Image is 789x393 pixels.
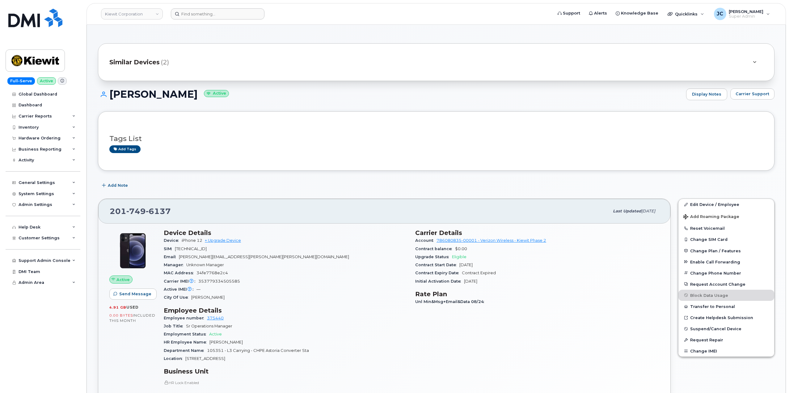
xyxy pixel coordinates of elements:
h3: Device Details [164,229,408,237]
a: 786080835-00001 - Verizon Wireless - Kiewit Phase 2 [437,238,546,243]
span: Device [164,238,182,243]
span: Sr Operations Manager [186,324,232,328]
h3: Business Unit [164,368,408,375]
span: 201 [110,207,171,216]
span: Unl Min&Msg+Email&Data 08/24 [415,299,487,304]
a: + Upgrade Device [205,238,241,243]
span: Change Plan / Features [690,248,741,253]
a: Add tags [109,145,141,153]
button: Change IMEI [678,345,774,357]
span: Email [164,254,179,259]
span: Active [116,277,130,283]
span: Active [209,332,222,336]
span: Last updated [613,209,641,213]
button: Suspend/Cancel Device [678,323,774,334]
span: used [126,305,139,310]
span: Employment Status [164,332,209,336]
span: [PERSON_NAME] [191,295,225,300]
button: Change SIM Card [678,234,774,245]
span: Send Message [119,291,151,297]
h3: Rate Plan [415,290,659,298]
button: Send Message [109,288,157,300]
img: iPhone_12.jpg [114,232,151,269]
span: Unknown Manager [186,263,224,267]
span: [DATE] [464,279,477,284]
span: MAC Address [164,271,196,275]
span: Contract Expired [462,271,496,275]
span: 749 [126,207,146,216]
span: 34fe7768e2c4 [196,271,228,275]
button: Enable Call Forwarding [678,256,774,267]
span: Location [164,356,185,361]
span: [PERSON_NAME] [209,340,243,344]
span: [DATE] [641,209,655,213]
button: Change Plan / Features [678,245,774,256]
span: [PERSON_NAME][EMAIL_ADDRESS][PERSON_NAME][PERSON_NAME][DOMAIN_NAME] [179,254,349,259]
span: Contract Expiry Date [415,271,462,275]
small: Active [204,90,229,97]
a: Display Notes [686,88,727,100]
span: HR Employee Name [164,340,209,344]
span: 4.91 GB [109,305,126,310]
p: HR Lock Enabled [164,380,408,385]
span: 6137 [146,207,171,216]
span: Suspend/Cancel Device [690,327,741,331]
span: Upgrade Status [415,254,452,259]
h3: Tags List [109,135,763,143]
span: 0.00 Bytes [109,313,133,318]
span: City Of Use [164,295,191,300]
span: 353779334505585 [198,279,240,284]
span: Employee number [164,316,207,320]
iframe: Messenger Launcher [762,366,784,388]
span: Initial Activation Date [415,279,464,284]
span: Similar Devices [109,58,160,67]
button: Add Roaming Package [678,210,774,223]
button: Transfer to Personal [678,301,774,312]
span: iPhone 12 [182,238,202,243]
span: [DATE] [459,263,473,267]
button: Carrier Support [730,88,774,100]
span: Department Name [164,348,207,353]
h1: [PERSON_NAME] [98,89,683,100]
span: Account [415,238,437,243]
button: Change Phone Number [678,267,774,279]
button: Request Account Change [678,279,774,290]
span: Manager [164,263,186,267]
span: Eligible [452,254,466,259]
span: 105351 - L3 Carrying - CHPE Astoria Converter Sta [207,348,309,353]
span: Carrier Support [736,91,769,97]
button: Add Note [98,180,133,191]
button: Reset Voicemail [678,223,774,234]
span: Add Note [108,182,128,188]
span: [STREET_ADDRESS] [185,356,225,361]
a: 375440 [207,316,224,320]
span: Job Title [164,324,186,328]
span: Active IMEI [164,287,196,292]
span: — [196,287,200,292]
button: Request Repair [678,334,774,345]
a: Create Helpdesk Submission [678,312,774,323]
h3: Employee Details [164,307,408,314]
a: Edit Device / Employee [678,199,774,210]
span: [TECHNICAL_ID] [175,246,207,251]
span: Contract balance [415,246,455,251]
span: Add Roaming Package [683,214,739,220]
h3: Carrier Details [415,229,659,237]
span: Contract Start Date [415,263,459,267]
span: SIM [164,246,175,251]
span: Carrier IMEI [164,279,198,284]
span: $0.00 [455,246,467,251]
span: Enable Call Forwarding [690,259,740,264]
button: Block Data Usage [678,290,774,301]
span: (2) [161,58,169,67]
